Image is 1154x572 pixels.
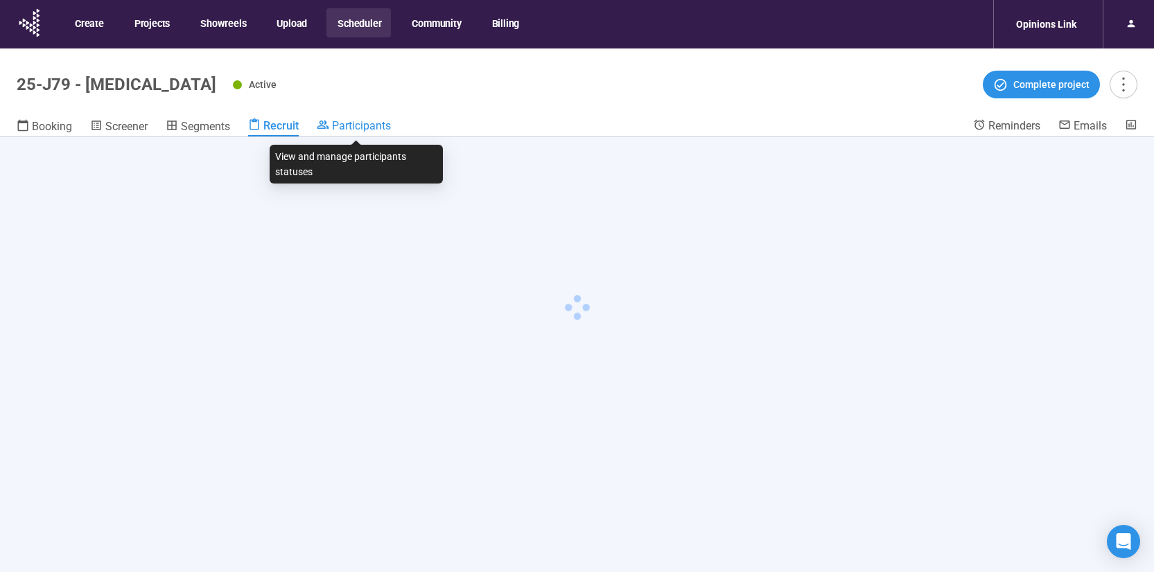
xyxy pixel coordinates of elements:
a: Participants [317,118,391,135]
div: View and manage participants statuses [270,145,443,184]
button: Billing [481,8,530,37]
button: Community [401,8,471,37]
span: Segments [181,120,230,133]
button: Projects [123,8,180,37]
span: Complete project [1013,77,1090,92]
span: Reminders [988,119,1040,132]
h1: 25-J79 - [MEDICAL_DATA] [17,75,216,94]
span: Recruit [263,119,299,132]
button: Showreels [189,8,256,37]
span: Participants [332,119,391,132]
button: Complete project [983,71,1100,98]
a: Screener [90,118,148,136]
span: Emails [1074,119,1107,132]
span: Active [249,79,277,90]
a: Emails [1058,118,1107,135]
a: Recruit [248,118,299,136]
a: Reminders [973,118,1040,135]
span: Booking [32,120,72,133]
button: Scheduler [326,8,391,37]
button: Upload [265,8,317,37]
div: Open Intercom Messenger [1107,525,1140,558]
button: more [1110,71,1137,98]
a: Booking [17,118,72,136]
span: more [1114,75,1133,93]
a: Segments [166,118,230,136]
div: Opinions Link [1008,11,1085,37]
button: Create [64,8,114,37]
span: Screener [105,120,148,133]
